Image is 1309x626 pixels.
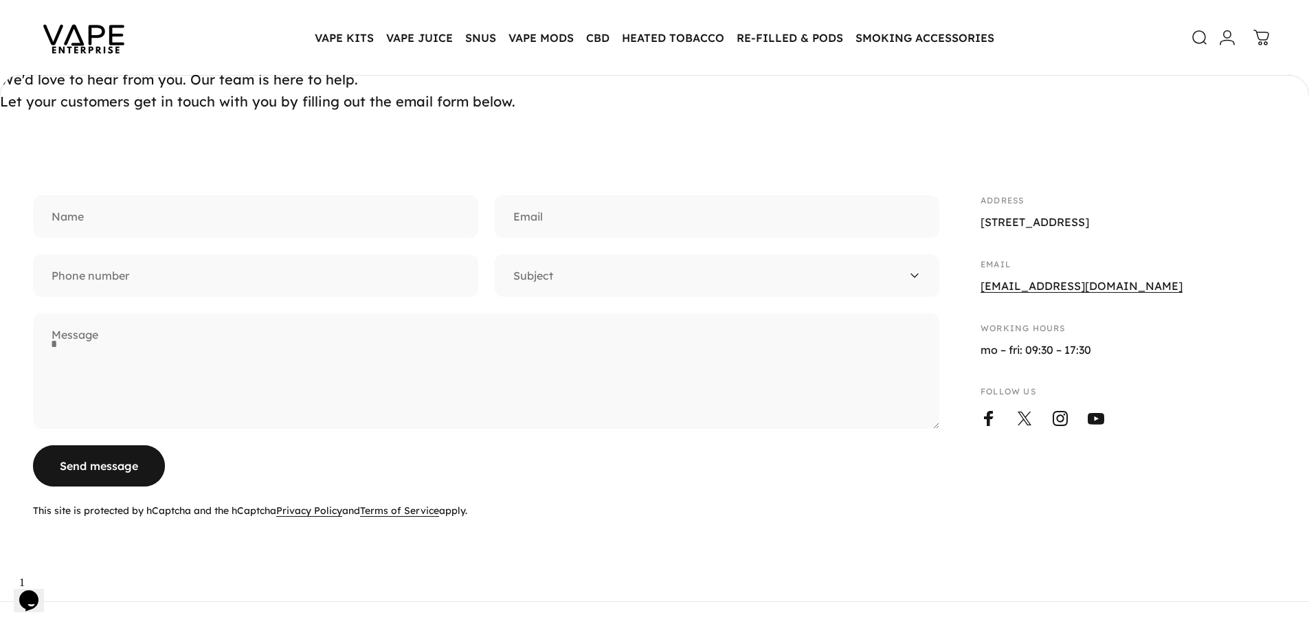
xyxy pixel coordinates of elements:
p: Follow us [981,386,1276,396]
summary: SNUS [459,23,502,52]
button: Send message [33,445,165,487]
summary: VAPE MODS [502,23,580,52]
a: [EMAIL_ADDRESS][DOMAIN_NAME] [981,279,1183,293]
iframe: chat widget [14,571,58,612]
p: This site is protected by hCaptcha and the hCaptcha and apply. [33,503,939,518]
p: Email [981,259,1276,269]
a: Terms of Service [360,504,439,517]
summary: VAPE KITS [309,23,380,52]
p: Working Hours [981,323,1276,333]
summary: CBD [580,23,616,52]
summary: SMOKING ACCESSORIES [849,23,1000,52]
a: 0 items [1246,23,1277,53]
p: mo – fri: 09:30 – 17:30 [981,342,1276,359]
a: Privacy Policy [276,504,342,517]
summary: RE-FILLED & PODS [730,23,849,52]
summary: HEATED TOBACCO [616,23,730,52]
p: Address [981,195,1276,205]
nav: Primary [309,23,1000,52]
summary: VAPE JUICE [380,23,459,52]
p: [STREET_ADDRESS] [981,214,1276,232]
img: Vape Enterprise [22,5,146,70]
